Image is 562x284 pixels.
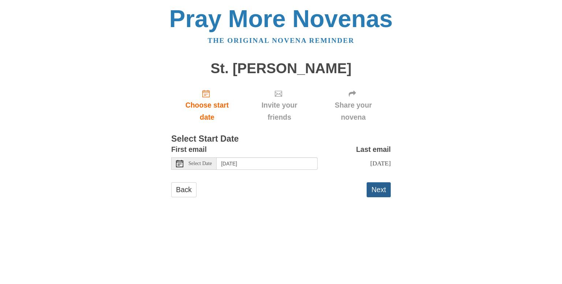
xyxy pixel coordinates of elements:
button: Next [367,182,391,197]
label: Last email [356,143,391,156]
a: The original novena reminder [208,37,355,44]
a: Pray More Novenas [169,5,393,32]
div: Click "Next" to confirm your start date first. [243,83,316,127]
span: Select Date [188,161,212,166]
span: Choose start date [179,99,236,123]
label: First email [171,143,207,156]
div: Click "Next" to confirm your start date first. [316,83,391,127]
span: Invite your friends [250,99,308,123]
a: Back [171,182,196,197]
span: Share your novena [323,99,383,123]
h1: St. [PERSON_NAME] [171,61,391,76]
span: [DATE] [370,160,391,167]
a: Choose start date [171,83,243,127]
h3: Select Start Date [171,134,391,144]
